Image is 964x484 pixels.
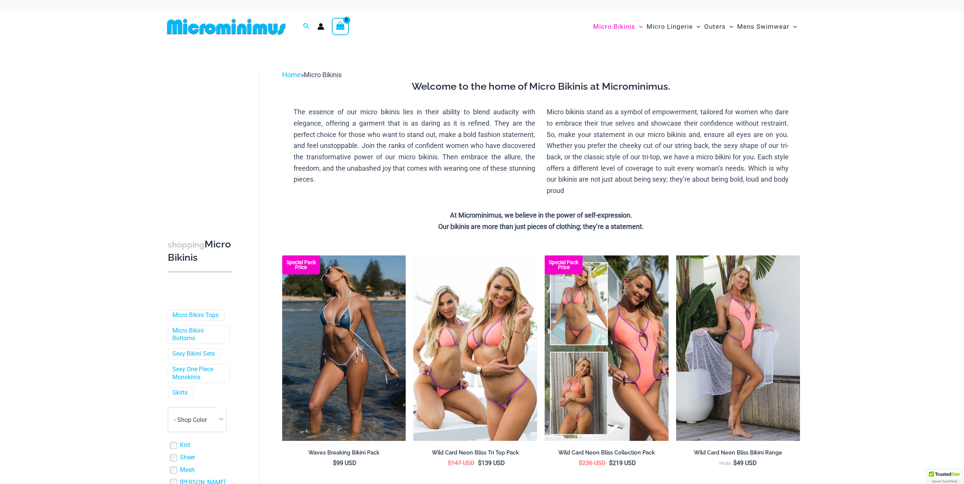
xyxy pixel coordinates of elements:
a: Micro Bikini Bottoms [172,327,224,343]
nav: Site Navigation [590,14,800,39]
a: Waves Breaking Ocean 312 Top 456 Bottom 08 Waves Breaking Ocean 312 Top 456 Bottom 04Waves Breaki... [282,255,406,441]
span: From: [719,461,731,466]
span: shopping [168,240,205,249]
a: Mens SwimwearMenu ToggleMenu Toggle [735,15,799,38]
span: $ [733,459,737,467]
a: Micro Bikini Tops [172,311,219,319]
a: View Shopping Cart, empty [332,18,349,35]
img: Wild Card Neon Bliss 312 Top 01 [676,255,800,441]
span: $ [579,459,582,467]
span: - Shop Color [174,416,207,423]
a: Wild Card Neon Bliss Collection Pack [545,449,669,459]
span: Micro Bikinis [304,71,342,79]
a: Wild Card Neon Bliss Tri Top PackWild Card Neon Bliss Tri Top Pack BWild Card Neon Bliss Tri Top ... [413,255,537,441]
a: Micro BikinisMenu ToggleMenu Toggle [591,15,645,38]
span: Micro Lingerie [647,17,693,36]
img: Waves Breaking Ocean 312 Top 456 Bottom 08 [282,255,406,441]
h2: Wild Card Neon Bliss Tri Top Pack [413,449,537,456]
span: $ [478,459,481,467]
a: Collection Pack (7) Collection Pack B (1)Collection Pack B (1) [545,255,669,441]
img: MM SHOP LOGO FLAT [164,18,289,35]
a: Waves Breaking Bikini Pack [282,449,406,459]
a: Micro LingerieMenu ToggleMenu Toggle [645,15,702,38]
a: Wild Card Neon Bliss 312 Top 01Wild Card Neon Bliss 819 One Piece St Martin 5996 Sarong 04Wild Ca... [676,255,800,441]
b: Special Pack Price [545,260,583,270]
bdi: 219 USD [609,459,636,467]
a: Knit [180,441,191,449]
strong: At Microminimus, we believe in the power of self-expression. [450,211,632,219]
span: - Shop Color [168,408,227,432]
span: Menu Toggle [635,17,643,36]
bdi: 99 USD [333,459,356,467]
a: Sexy One Piece Monokinis [172,366,224,381]
span: $ [333,459,336,467]
h2: Wild Card Neon Bliss Collection Pack [545,449,669,456]
h2: Wild Card Neon Bliss Bikini Range [676,449,800,456]
a: Mesh [180,466,195,474]
span: Menu Toggle [726,17,733,36]
b: Special Pack Price [282,260,320,270]
bdi: 147 USD [448,459,475,467]
span: Menu Toggle [693,17,700,36]
span: Mens Swimwear [737,17,789,36]
strong: Our bikinis are more than just pieces of clothing; they’re a statement. [438,223,644,230]
span: $ [609,459,612,467]
a: Wild Card Neon Bliss Tri Top Pack [413,449,537,459]
h2: Waves Breaking Bikini Pack [282,449,406,456]
bdi: 49 USD [733,459,757,467]
a: Wild Card Neon Bliss Bikini Range [676,449,800,459]
span: Micro Bikinis [593,17,635,36]
p: The essence of our micro bikinis lies in their ability to blend audacity with elegance, offering ... [294,106,536,185]
a: Skirts [172,389,187,397]
span: » [282,71,342,79]
a: Sexy Bikini Sets [172,350,215,358]
a: OutersMenu ToggleMenu Toggle [702,15,735,38]
iframe: TrustedSite Certified [168,63,236,215]
div: TrustedSite Certified [927,470,962,484]
h3: Welcome to the home of Micro Bikinis at Microminimus. [288,80,794,93]
img: Collection Pack (7) [545,255,669,441]
a: Home [282,71,301,79]
p: Micro bikinis stand as a symbol of empowerment, tailored for women who dare to embrace their true... [547,106,789,196]
a: Sheer [180,454,195,462]
bdi: 139 USD [478,459,505,467]
h3: Micro Bikinis [168,238,233,264]
span: - Shop Color [168,407,227,432]
a: Account icon link [317,23,324,30]
img: Wild Card Neon Bliss Tri Top Pack [413,255,537,441]
span: $ [448,459,451,467]
a: Search icon link [303,22,310,31]
span: Menu Toggle [789,17,797,36]
bdi: 236 USD [579,459,606,467]
span: Outers [704,17,726,36]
